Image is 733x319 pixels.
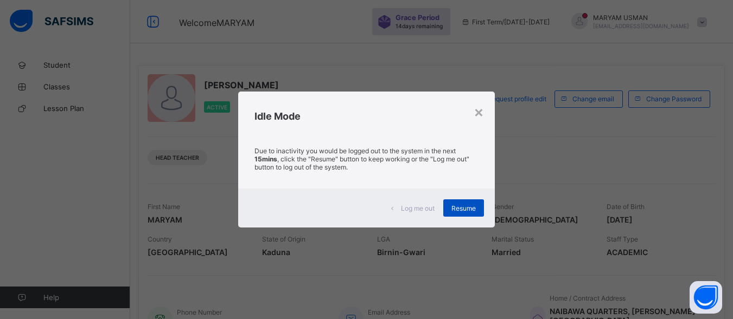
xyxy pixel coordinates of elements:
h2: Idle Mode [254,110,479,122]
div: × [474,102,484,121]
span: Log me out [401,204,435,212]
strong: 15mins [254,155,277,163]
span: Resume [451,204,476,212]
p: Due to inactivity you would be logged out to the system in the next , click the "Resume" button t... [254,147,479,171]
button: Open asap [690,281,722,314]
